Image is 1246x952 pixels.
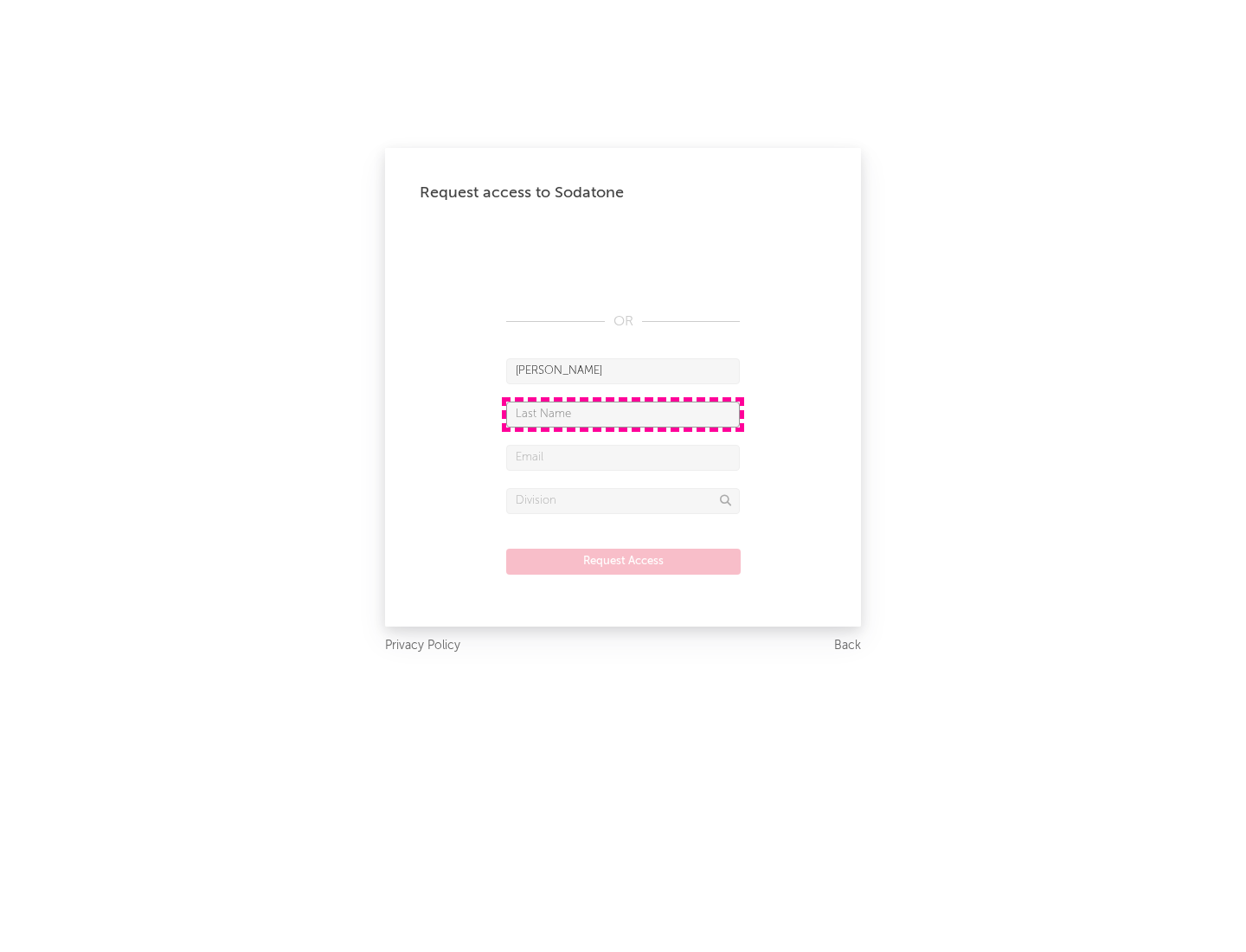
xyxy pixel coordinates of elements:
div: Request access to Sodatone [420,183,826,203]
div: OR [506,312,740,332]
input: Division [506,488,740,514]
input: Email [506,445,740,471]
a: Back [834,635,861,657]
input: Last Name [506,402,740,428]
input: First Name [506,358,740,384]
a: Privacy Policy [385,635,460,657]
button: Request Access [506,549,741,575]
